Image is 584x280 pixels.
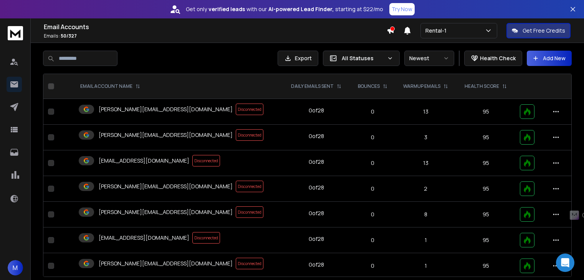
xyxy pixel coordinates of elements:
td: 95 [457,125,515,150]
button: Export [278,51,318,66]
td: 8 [395,202,457,227]
td: 95 [457,202,515,227]
span: Disconnected [236,181,263,192]
p: [PERSON_NAME][EMAIL_ADDRESS][DOMAIN_NAME] [99,208,233,216]
button: Health Check [464,51,522,66]
div: 0 of 28 [309,184,324,191]
div: Open Intercom Messenger [556,254,574,272]
span: Disconnected [192,232,220,244]
div: 0 of 28 [309,158,324,166]
p: 0 [354,108,390,115]
button: Add New [527,51,572,66]
td: 13 [395,150,457,176]
p: 0 [354,262,390,270]
p: [EMAIL_ADDRESS][DOMAIN_NAME] [99,234,189,242]
p: Get Free Credits [523,27,565,35]
div: 0 of 28 [309,132,324,140]
strong: AI-powered Lead Finder, [268,5,334,13]
span: Disconnected [236,206,263,218]
p: Emails : [44,33,387,39]
div: EMAIL ACCOUNT NAME [80,83,140,89]
td: 1 [395,253,457,279]
p: HEALTH SCORE [465,83,499,89]
img: logo [8,26,23,40]
p: All Statuses [342,54,384,62]
p: BOUNCES [358,83,380,89]
div: 0 of 28 [309,235,324,243]
td: 3 [395,125,457,150]
p: 0 [354,159,390,167]
td: 1 [395,227,457,253]
td: 13 [395,99,457,125]
td: 95 [457,227,515,253]
div: 0 of 28 [309,209,324,217]
button: M [8,260,23,275]
p: 0 [354,211,390,218]
p: DAILY EMAILS SENT [291,83,334,89]
p: WARMUP EMAILS [403,83,440,89]
p: Health Check [480,54,516,62]
div: 0 of 28 [309,261,324,268]
td: 95 [457,150,515,176]
p: 0 [354,133,390,141]
button: Get Free Credits [506,23,571,38]
p: 0 [354,236,390,244]
p: [PERSON_NAME][EMAIL_ADDRESS][DOMAIN_NAME] [99,131,233,139]
h1: Email Accounts [44,22,387,31]
span: Disconnected [236,104,263,115]
p: 0 [354,185,390,193]
span: 50 / 327 [61,33,77,39]
p: Rental-1 [425,27,450,35]
div: 0 of 28 [309,107,324,114]
span: Disconnected [236,129,263,141]
button: Try Now [389,3,415,15]
span: Disconnected [192,155,220,166]
p: Try Now [392,5,412,13]
span: Disconnected [236,258,263,269]
td: 95 [457,253,515,279]
td: 2 [395,176,457,202]
td: 95 [457,99,515,125]
p: [EMAIL_ADDRESS][DOMAIN_NAME] [99,157,189,165]
p: [PERSON_NAME][EMAIL_ADDRESS][DOMAIN_NAME] [99,183,233,190]
p: Get only with our starting at $22/mo [186,5,383,13]
td: 95 [457,176,515,202]
button: Newest [404,51,454,66]
strong: verified leads [208,5,245,13]
p: [PERSON_NAME][EMAIL_ADDRESS][DOMAIN_NAME] [99,260,233,267]
p: [PERSON_NAME][EMAIL_ADDRESS][DOMAIN_NAME] [99,105,233,113]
